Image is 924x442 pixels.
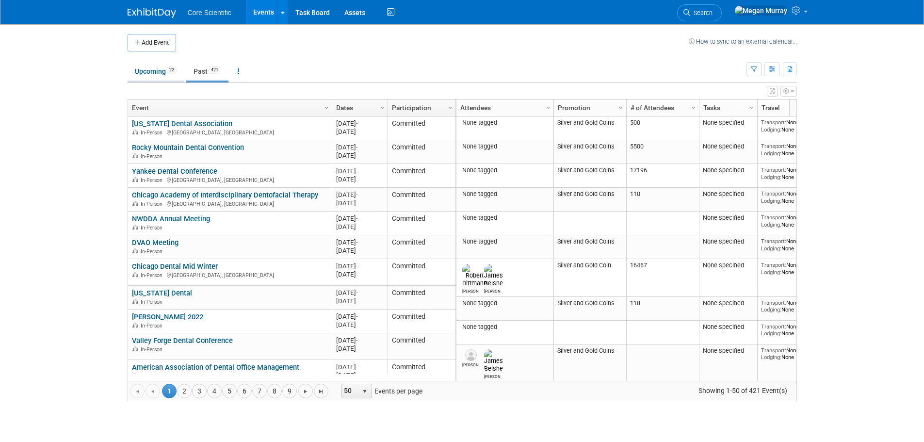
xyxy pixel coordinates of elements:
[553,188,626,212] td: Silver and Gold Coins
[626,116,699,140] td: 500
[761,245,781,252] span: Lodging:
[761,119,786,126] span: Transport:
[336,336,383,344] div: [DATE]
[132,177,138,182] img: In-Person Event
[336,119,383,128] div: [DATE]
[302,388,309,395] span: Go to the next page
[460,299,550,307] div: None tagged
[336,191,383,199] div: [DATE]
[761,166,831,180] div: None None
[761,354,781,360] span: Lodging:
[690,104,697,112] span: Column Settings
[392,99,449,116] a: Participation
[761,143,831,157] div: None None
[132,191,318,199] a: Chicago Academy of Interdisciplinary Dentofacial Therapy
[132,153,138,158] img: In-Person Event
[132,119,232,128] a: [US_STATE] Dental Association
[132,373,138,378] img: In-Person Event
[282,384,297,398] a: 9
[336,223,383,231] div: [DATE]
[460,119,550,127] div: None tagged
[484,287,501,294] div: James Belshe
[553,235,626,259] td: Silver and Gold Coins
[558,99,620,116] a: Promotion
[484,264,503,287] img: James Belshe
[703,214,753,222] div: None specified
[336,143,383,151] div: [DATE]
[761,214,831,228] div: None None
[267,384,282,398] a: 8
[133,388,141,395] span: Go to the first page
[388,333,455,360] td: Committed
[132,176,327,184] div: [GEOGRAPHIC_DATA], [GEOGRAPHIC_DATA]
[460,143,550,150] div: None tagged
[462,361,479,367] div: Ursula Adams
[336,363,383,371] div: [DATE]
[377,99,388,114] a: Column Settings
[336,289,383,297] div: [DATE]
[553,344,626,382] td: Silver and Gold Coins
[356,215,358,222] span: -
[336,175,383,183] div: [DATE]
[361,388,369,395] span: select
[141,201,165,207] span: In-Person
[460,214,550,222] div: None tagged
[132,201,138,206] img: In-Person Event
[761,143,786,149] span: Transport:
[761,347,831,361] div: None None
[314,384,328,398] a: Go to the last page
[388,235,455,259] td: Committed
[336,238,383,246] div: [DATE]
[460,166,550,174] div: None tagged
[553,164,626,188] td: Silver and Gold Coins
[336,167,383,175] div: [DATE]
[356,144,358,151] span: -
[761,299,786,306] span: Transport:
[761,238,831,252] div: None None
[141,323,165,329] span: In-Person
[761,269,781,276] span: Lodging:
[703,347,753,355] div: None specified
[323,104,330,112] span: Column Settings
[141,225,165,231] span: In-Person
[146,384,160,398] a: Go to the previous page
[688,99,699,114] a: Column Settings
[336,270,383,278] div: [DATE]
[356,120,358,127] span: -
[388,259,455,286] td: Committed
[132,289,192,297] a: [US_STATE] Dental
[378,104,386,112] span: Column Settings
[460,323,550,331] div: None tagged
[703,262,753,269] div: None specified
[746,99,757,114] a: Column Settings
[703,143,753,150] div: None specified
[761,190,831,204] div: None None
[128,62,184,81] a: Upcoming22
[543,99,553,114] a: Column Settings
[132,271,327,279] div: [GEOGRAPHIC_DATA], [GEOGRAPHIC_DATA]
[336,214,383,223] div: [DATE]
[336,297,383,305] div: [DATE]
[761,150,781,157] span: Lodging:
[617,104,625,112] span: Column Settings
[132,346,138,351] img: In-Person Event
[460,99,547,116] a: Attendees
[132,238,178,247] a: DVAO Meeting
[388,188,455,212] td: Committed
[677,4,722,21] a: Search
[356,289,358,296] span: -
[626,140,699,164] td: 5500
[761,323,786,330] span: Transport:
[317,388,325,395] span: Go to the last page
[128,8,176,18] img: ExhibitDay
[132,167,217,176] a: Yankee Dental Conference
[132,214,210,223] a: NWDDA Annual Meeting
[298,384,313,398] a: Go to the next page
[388,286,455,310] td: Committed
[761,166,786,173] span: Transport:
[553,297,626,321] td: Silver and Gold Coins
[208,66,221,74] span: 421
[356,337,358,344] span: -
[553,259,626,297] td: Silver and Gold Coin
[446,104,454,112] span: Column Settings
